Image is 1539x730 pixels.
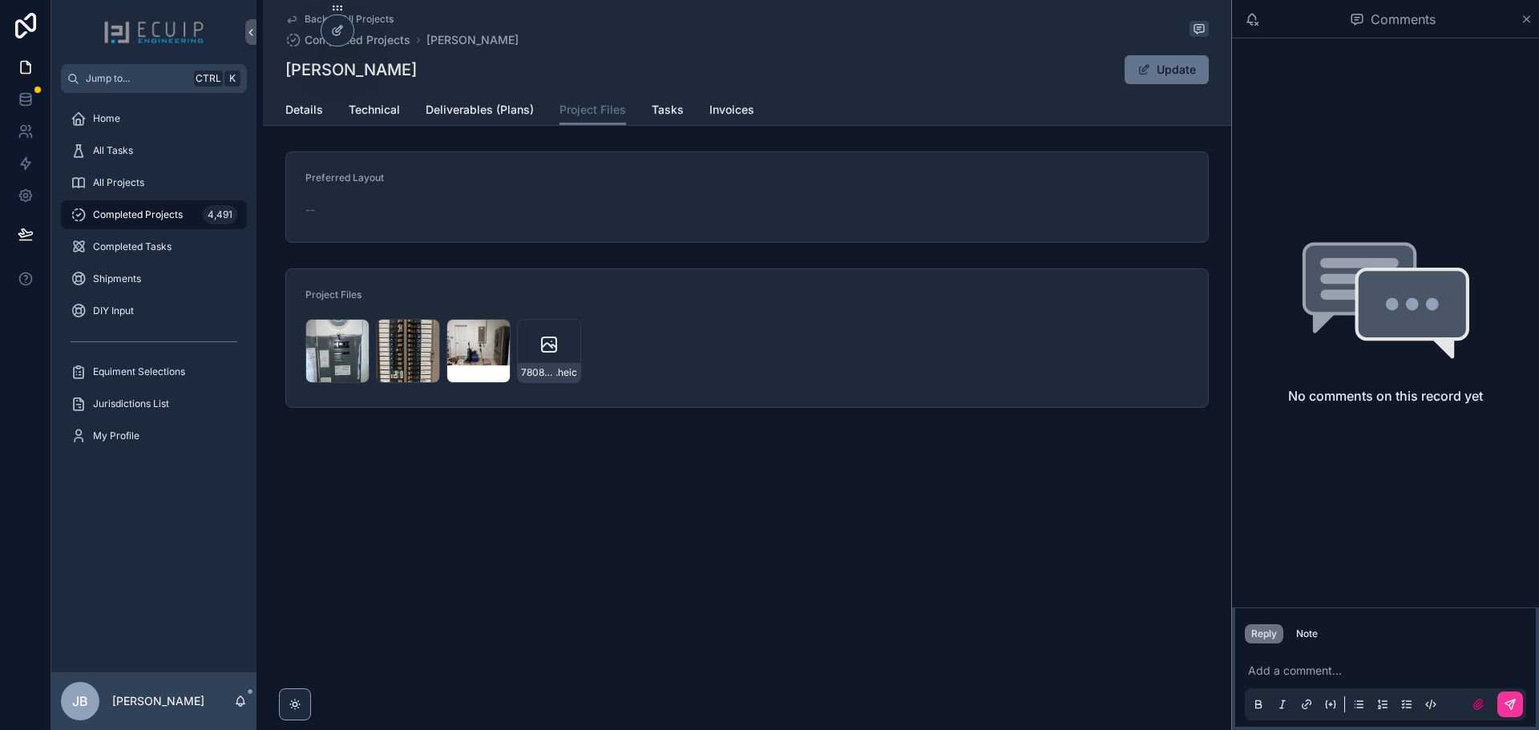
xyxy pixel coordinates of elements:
[555,366,577,379] span: .heic
[226,72,239,85] span: K
[61,389,247,418] a: Jurisdictions List
[61,200,247,229] a: Completed Projects4,491
[709,102,754,118] span: Invoices
[1290,624,1324,643] button: Note
[93,208,183,221] span: Completed Projects
[559,102,626,118] span: Project Files
[426,32,519,48] a: [PERSON_NAME]
[1125,55,1209,84] button: Update
[305,32,410,48] span: Completed Projects
[112,693,204,709] p: [PERSON_NAME]
[203,205,237,224] div: 4,491
[652,95,684,127] a: Tasks
[93,144,133,157] span: All Tasks
[93,240,172,253] span: Completed Tasks
[93,176,144,189] span: All Projects
[305,202,315,218] span: --
[93,397,169,410] span: Jurisdictions List
[349,102,400,118] span: Technical
[1371,10,1436,29] span: Comments
[285,58,417,81] h1: [PERSON_NAME]
[349,95,400,127] a: Technical
[61,264,247,293] a: Shipments
[61,136,247,165] a: All Tasks
[61,232,247,261] a: Completed Tasks
[72,692,88,711] span: JB
[61,296,247,325] a: DIY Input
[61,357,247,386] a: Equiment Selections
[93,365,185,378] span: Equiment Selections
[285,95,323,127] a: Details
[61,104,247,133] a: Home
[1245,624,1283,643] button: Reply
[652,102,684,118] span: Tasks
[305,13,394,26] span: Back to All Projects
[305,171,384,184] span: Preferred Layout
[61,421,247,450] a: My Profile
[426,95,534,127] a: Deliverables (Plans)
[709,95,754,127] a: Invoices
[1288,386,1483,405] h2: No comments on this record yet
[194,71,223,87] span: Ctrl
[51,93,256,471] div: scrollable content
[86,72,188,85] span: Jump to...
[103,19,204,45] img: App logo
[285,102,323,118] span: Details
[1296,627,1318,640] div: Note
[61,64,247,93] button: Jump to...CtrlK
[93,305,134,317] span: DIY Input
[61,168,247,197] a: All Projects
[93,430,139,442] span: My Profile
[93,272,141,285] span: Shipments
[93,112,120,125] span: Home
[305,288,362,300] span: Project Files
[285,32,410,48] a: Completed Projects
[521,366,555,379] span: 78086680260__177FD143-9397-4EC8-BB73-C44A14341EF9
[426,102,534,118] span: Deliverables (Plans)
[285,13,394,26] a: Back to All Projects
[559,95,626,126] a: Project Files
